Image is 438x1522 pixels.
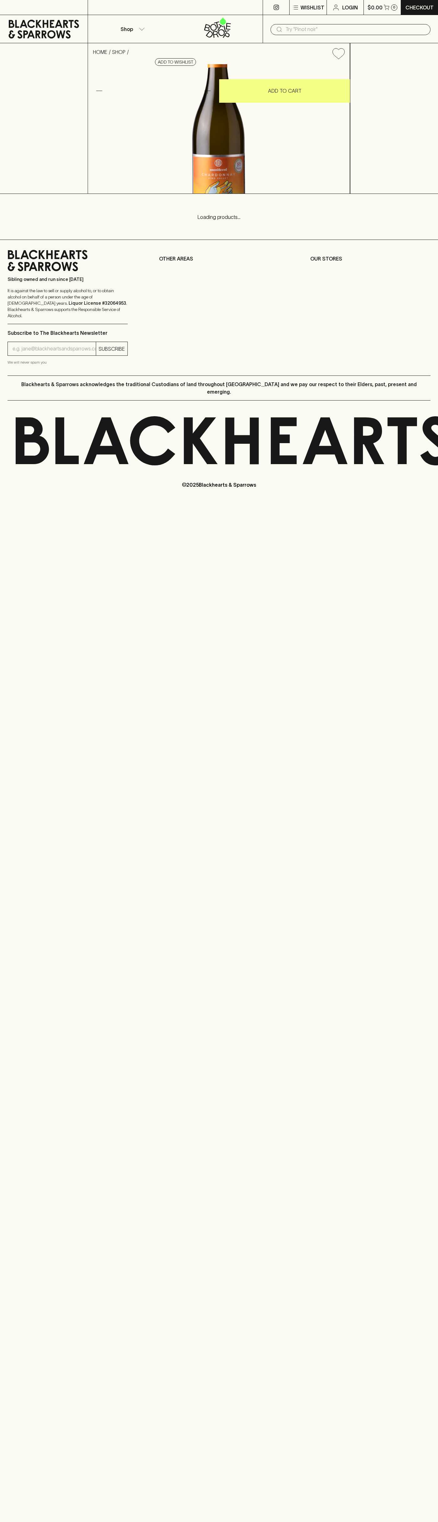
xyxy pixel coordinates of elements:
[88,4,93,11] p: ⠀
[301,4,324,11] p: Wishlist
[96,342,127,355] button: SUBSCRIBE
[155,58,196,66] button: Add to wishlist
[286,24,425,34] input: Try "Pinot noir"
[310,255,430,262] p: OUR STORES
[8,359,128,365] p: We will never spam you
[121,25,133,33] p: Shop
[88,64,350,194] img: 40526.png
[342,4,358,11] p: Login
[93,49,107,55] a: HOME
[12,380,426,396] p: Blackhearts & Sparrows acknowledges the traditional Custodians of land throughout [GEOGRAPHIC_DAT...
[112,49,126,55] a: SHOP
[268,87,301,95] p: ADD TO CART
[368,4,383,11] p: $0.00
[393,6,395,9] p: 0
[99,345,125,353] p: SUBSCRIBE
[330,46,347,62] button: Add to wishlist
[6,213,432,221] p: Loading products...
[13,344,96,354] input: e.g. jane@blackheartsandsparrows.com.au
[8,287,128,319] p: It is against the law to sell or supply alcohol to, or to obtain alcohol on behalf of a person un...
[69,301,126,306] strong: Liquor License #32064953
[219,79,350,103] button: ADD TO CART
[8,276,128,282] p: Sibling owned and run since [DATE]
[8,329,128,337] p: Subscribe to The Blackhearts Newsletter
[159,255,279,262] p: OTHER AREAS
[405,4,434,11] p: Checkout
[88,15,175,43] button: Shop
